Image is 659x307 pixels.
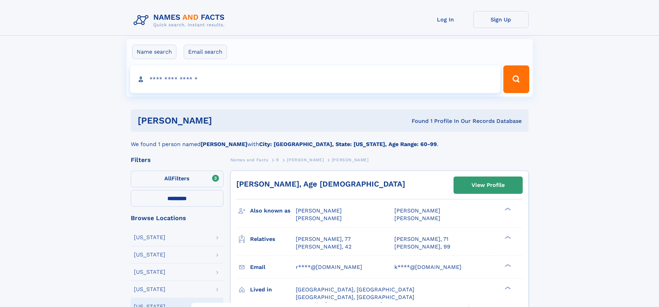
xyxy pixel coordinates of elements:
[250,205,296,217] h3: Also known as
[394,235,448,243] a: [PERSON_NAME], 71
[201,141,247,147] b: [PERSON_NAME]
[418,11,473,28] a: Log In
[250,284,296,296] h3: Lived in
[296,243,351,251] a: [PERSON_NAME], 42
[134,269,165,275] div: [US_STATE]
[259,141,437,147] b: City: [GEOGRAPHIC_DATA], State: [US_STATE], Age Range: 60-99
[134,252,165,258] div: [US_STATE]
[287,155,324,164] a: [PERSON_NAME]
[184,45,227,59] label: Email search
[472,177,505,193] div: View Profile
[236,180,405,188] a: [PERSON_NAME], Age [DEMOGRAPHIC_DATA]
[454,177,522,193] a: View Profile
[296,286,414,293] span: [GEOGRAPHIC_DATA], [GEOGRAPHIC_DATA]
[230,155,268,164] a: Names and Facts
[503,286,511,290] div: ❯
[287,157,324,162] span: [PERSON_NAME]
[130,65,501,93] input: search input
[296,207,342,214] span: [PERSON_NAME]
[276,155,279,164] a: R
[134,287,165,292] div: [US_STATE]
[276,157,279,162] span: R
[250,261,296,273] h3: Email
[503,207,511,211] div: ❯
[131,215,223,221] div: Browse Locations
[132,45,176,59] label: Name search
[394,243,450,251] a: [PERSON_NAME], 99
[131,171,223,187] label: Filters
[394,215,440,222] span: [PERSON_NAME]
[131,157,223,163] div: Filters
[164,175,172,182] span: All
[503,65,529,93] button: Search Button
[312,117,522,125] div: Found 1 Profile In Our Records Database
[131,11,230,30] img: Logo Names and Facts
[394,207,440,214] span: [PERSON_NAME]
[503,235,511,240] div: ❯
[332,157,369,162] span: [PERSON_NAME]
[134,235,165,240] div: [US_STATE]
[473,11,529,28] a: Sign Up
[296,294,414,300] span: [GEOGRAPHIC_DATA], [GEOGRAPHIC_DATA]
[503,263,511,268] div: ❯
[250,233,296,245] h3: Relatives
[296,215,342,222] span: [PERSON_NAME]
[296,235,351,243] a: [PERSON_NAME], 77
[138,116,312,125] h1: [PERSON_NAME]
[131,132,529,148] div: We found 1 person named with .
